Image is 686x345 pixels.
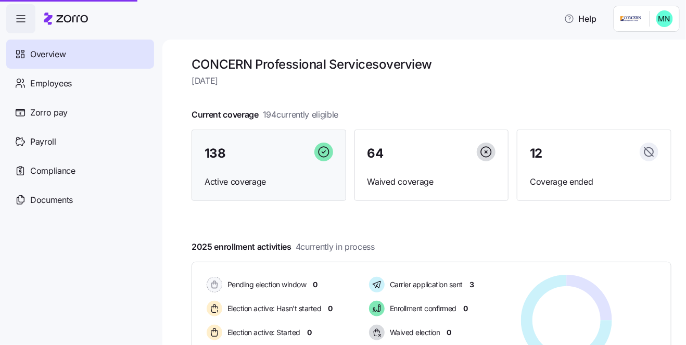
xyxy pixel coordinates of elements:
img: b0ee0d05d7ad5b312d7e0d752ccfd4ca [656,10,673,27]
a: Zorro pay [6,98,154,127]
span: 0 [307,327,312,338]
span: Zorro pay [30,106,68,119]
span: Election active: Started [224,327,300,338]
span: [DATE] [192,74,671,87]
span: 0 [313,279,318,290]
span: 2025 enrollment activities [192,240,375,253]
span: Overview [30,48,66,61]
span: Enrollment confirmed [387,303,456,314]
span: 138 [205,147,226,160]
a: Compliance [6,156,154,185]
span: Waived election [387,327,440,338]
span: Compliance [30,164,75,177]
span: Documents [30,194,73,207]
h1: CONCERN Professional Services overview [192,56,671,72]
span: 12 [530,147,542,160]
span: 194 currently eligible [263,108,338,121]
span: Election active: Hasn't started [224,303,322,314]
span: 0 [447,327,451,338]
span: 3 [469,279,474,290]
a: Payroll [6,127,154,156]
span: Coverage ended [530,175,658,188]
button: Help [556,8,605,29]
span: Pending election window [224,279,307,290]
span: Employees [30,77,72,90]
span: 64 [367,147,384,160]
span: Waived coverage [367,175,496,188]
span: Carrier application sent [387,279,463,290]
span: 4 currently in process [296,240,375,253]
a: Employees [6,69,154,98]
span: 0 [463,303,468,314]
a: Overview [6,40,154,69]
span: 0 [328,303,333,314]
span: Current coverage [192,108,338,121]
span: Help [564,12,597,25]
span: Active coverage [205,175,333,188]
a: Documents [6,185,154,214]
span: Payroll [30,135,56,148]
img: Employer logo [620,12,641,25]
